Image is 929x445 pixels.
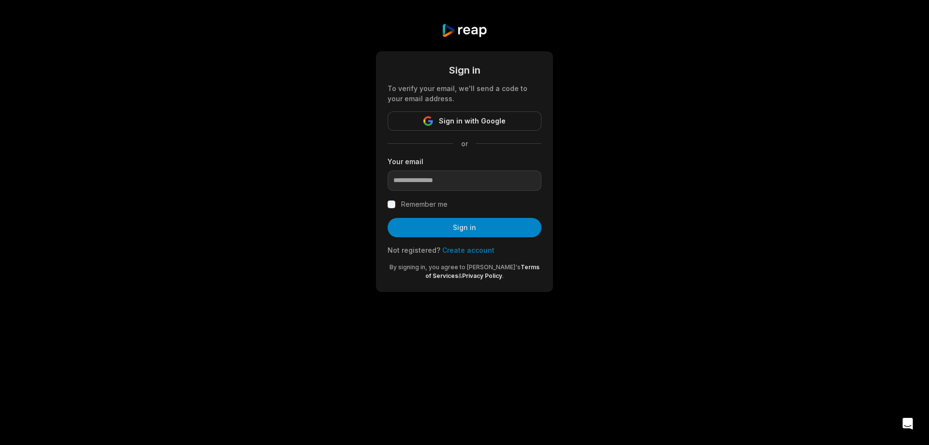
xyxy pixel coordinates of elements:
button: Sign in with Google [388,111,541,131]
span: or [453,138,476,149]
a: Terms of Services [425,263,539,279]
a: Privacy Policy [462,272,502,279]
span: Not registered? [388,246,440,254]
span: & [458,272,462,279]
label: Your email [388,156,541,167]
label: Remember me [401,199,448,210]
div: Open Intercom Messenger [896,412,919,435]
div: To verify your email, we'll send a code to your email address. [388,83,541,104]
span: By signing in, you agree to [PERSON_NAME]'s [390,263,521,271]
button: Sign in [388,218,541,237]
img: reap [441,23,487,38]
div: Sign in [388,63,541,77]
span: Sign in with Google [439,115,506,127]
span: . [502,272,504,279]
a: Create account [442,246,494,254]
